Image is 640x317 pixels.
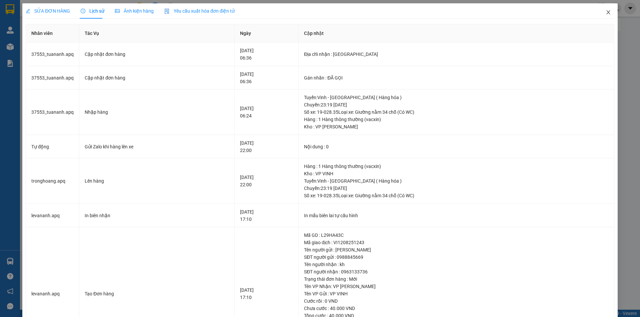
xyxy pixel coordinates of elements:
th: Cập nhật [299,24,614,43]
span: close [606,10,611,15]
div: In biên nhận [85,212,229,219]
div: Gửi Zalo khi hàng lên xe [85,143,229,150]
button: Close [599,3,618,22]
th: Ngày [235,24,299,43]
span: edit [26,9,30,13]
div: Nội dung : 0 [304,143,609,150]
span: SỬA ĐƠN HÀNG [26,8,70,14]
div: Cập nhật đơn hàng [85,74,229,81]
td: Tự động [26,135,79,159]
span: picture [115,9,120,13]
div: Gán nhãn : ĐÃ GỌI [304,74,609,81]
div: Cước rồi : 0 VND [304,297,609,305]
th: Tác Vụ [79,24,235,43]
div: Nhập hàng [85,108,229,116]
div: Tên người nhận : kh [304,261,609,268]
div: Kho : VP VINH [304,170,609,177]
div: Địa chỉ nhận : [GEOGRAPHIC_DATA] [304,51,609,58]
span: clock-circle [81,9,85,13]
span: Ảnh kiện hàng [115,8,154,14]
td: levananh.apq [26,204,79,228]
div: [DATE] 17:10 [240,286,293,301]
div: Hàng : 1 Hàng thông thường (vacxin) [304,163,609,170]
div: Tên người gửi : [PERSON_NAME] [304,246,609,253]
div: SĐT người nhận : 0963133736 [304,268,609,275]
div: Mã giao dịch : VI1208251243 [304,239,609,246]
span: Lịch sử [81,8,104,14]
div: Hàng : 1 Hàng thông thường (vacxin) [304,116,609,123]
div: Tên VP Nhận: VP [PERSON_NAME] [304,283,609,290]
div: [DATE] 06:36 [240,71,293,85]
div: Kho : VP [PERSON_NAME] [304,123,609,130]
img: icon [164,9,170,14]
span: Yêu cầu xuất hóa đơn điện tử [164,8,235,14]
div: Chưa cước : 40.000 VND [304,305,609,312]
td: 37553_tuananh.apq [26,89,79,135]
td: 37553_tuananh.apq [26,43,79,66]
div: In mẫu biên lai tự cấu hình [304,212,609,219]
div: Tạo Đơn hàng [85,290,229,297]
th: Nhân viên [26,24,79,43]
div: [DATE] 22:00 [240,139,293,154]
div: Tuyến : Vinh - [GEOGRAPHIC_DATA] ( Hàng hóa ) Chuyến: 23:19 [DATE] Số xe: 19-028.35 Loại xe: Giườ... [304,177,609,199]
td: tronghoang.apq [26,158,79,204]
div: Tuyến : Vinh - [GEOGRAPHIC_DATA] ( Hàng hóa ) Chuyến: 23:19 [DATE] Số xe: 19-028.35 Loại xe: Giườ... [304,94,609,116]
div: Tên VP Gửi : VP VINH [304,290,609,297]
div: Mã GD : L29HA43C [304,232,609,239]
div: [DATE] 06:24 [240,105,293,119]
div: Lên hàng [85,177,229,185]
div: Cập nhật đơn hàng [85,51,229,58]
div: [DATE] 17:10 [240,208,293,223]
td: 37553_tuananh.apq [26,66,79,90]
div: [DATE] 06:36 [240,47,293,62]
div: SĐT người gửi : 0988845669 [304,253,609,261]
div: [DATE] 22:00 [240,174,293,188]
div: Trạng thái đơn hàng : Mới [304,275,609,283]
